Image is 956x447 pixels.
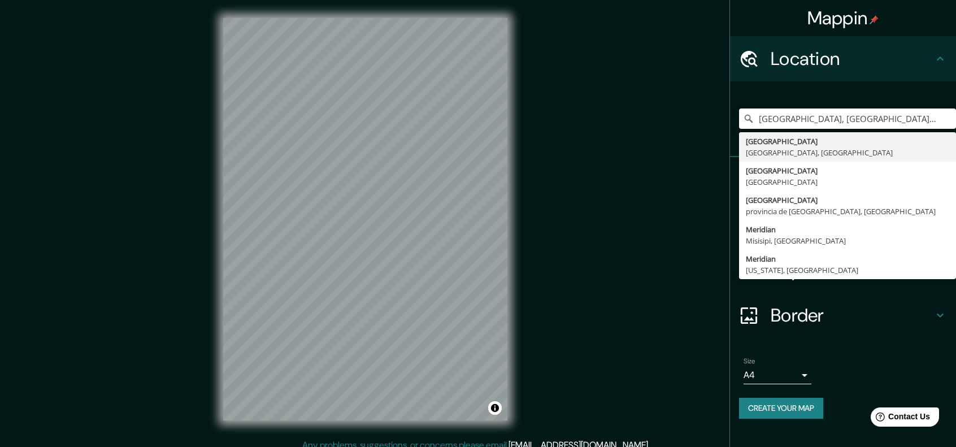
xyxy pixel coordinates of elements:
[488,401,502,415] button: Toggle attribution
[746,206,949,217] div: provincia de [GEOGRAPHIC_DATA], [GEOGRAPHIC_DATA]
[771,259,933,281] h4: Layout
[730,293,956,338] div: Border
[730,36,956,81] div: Location
[746,264,949,276] div: [US_STATE], [GEOGRAPHIC_DATA]
[744,366,811,384] div: A4
[746,253,949,264] div: Meridian
[744,357,755,366] label: Size
[855,403,944,435] iframe: Help widget launcher
[746,165,949,176] div: [GEOGRAPHIC_DATA]
[730,248,956,293] div: Layout
[746,194,949,206] div: [GEOGRAPHIC_DATA]
[730,157,956,202] div: Pins
[746,176,949,188] div: [GEOGRAPHIC_DATA]
[739,398,823,419] button: Create your map
[746,224,949,235] div: Meridian
[870,15,879,24] img: pin-icon.png
[746,136,949,147] div: [GEOGRAPHIC_DATA]
[223,18,507,420] canvas: Map
[746,235,949,246] div: Misisipi, [GEOGRAPHIC_DATA]
[730,202,956,248] div: Style
[746,147,949,158] div: [GEOGRAPHIC_DATA], [GEOGRAPHIC_DATA]
[771,47,933,70] h4: Location
[739,109,956,129] input: Pick your city or area
[771,304,933,327] h4: Border
[807,7,879,29] h4: Mappin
